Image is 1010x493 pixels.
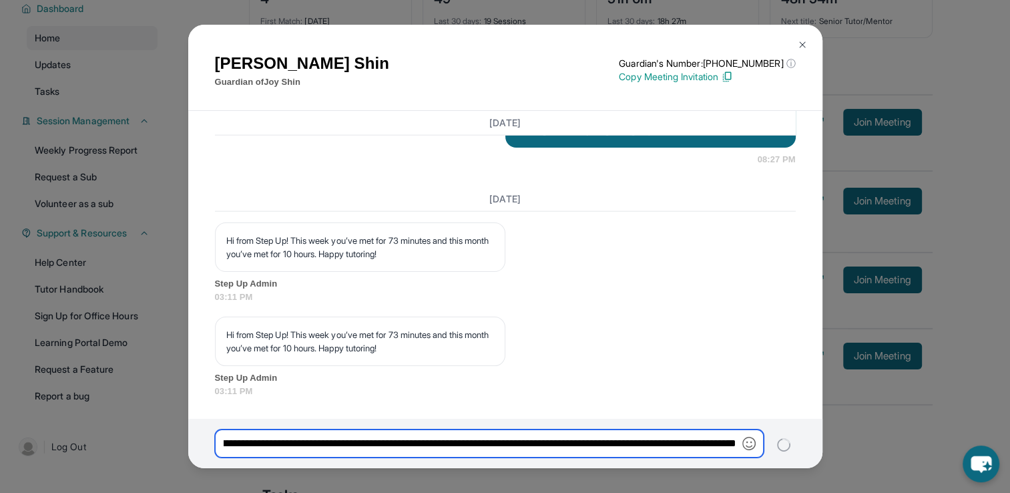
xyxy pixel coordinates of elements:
span: 08:27 PM [758,153,796,166]
p: Copy Meeting Invitation [619,70,795,84]
span: 03:11 PM [215,385,796,398]
h3: [DATE] [215,192,796,206]
img: Emoji [742,437,756,450]
span: 03:11 PM [215,291,796,304]
img: Close Icon [797,39,808,50]
span: Step Up Admin [215,371,796,385]
p: Guardian's Number: [PHONE_NUMBER] [619,57,795,70]
span: ⓘ [786,57,795,70]
p: Hi from Step Up! This week you’ve met for 73 minutes and this month you’ve met for 10 hours. Happ... [226,328,494,355]
img: Copy Icon [721,71,733,83]
button: chat-button [963,446,999,482]
p: Hi from Step Up! This week you’ve met for 73 minutes and this month you’ve met for 10 hours. Happ... [226,234,494,261]
p: Guardian of Joy Shin [215,75,389,89]
span: Step Up Admin [215,277,796,291]
h3: [DATE] [215,116,796,130]
h1: [PERSON_NAME] Shin [215,51,389,75]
